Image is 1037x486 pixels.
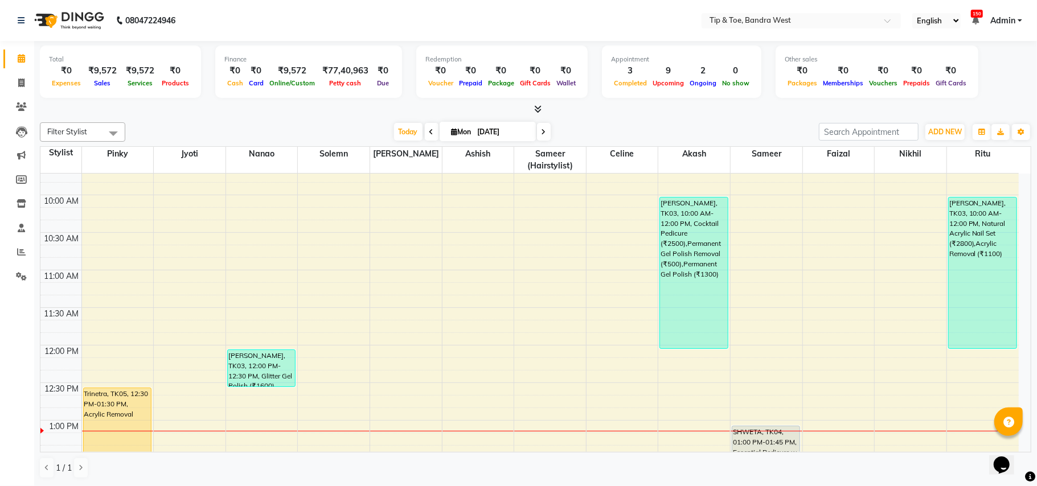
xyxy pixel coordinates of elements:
div: Total [49,55,192,64]
span: Sameer (hairstylist) [514,147,586,173]
div: ₹77,40,963 [318,64,373,77]
div: 10:00 AM [42,195,81,207]
iframe: chat widget [989,440,1026,475]
b: 08047224946 [125,5,175,36]
div: 10:30 AM [42,233,81,245]
input: 2025-09-01 [474,123,531,141]
span: Cash [224,79,246,87]
span: Ashish [442,147,514,161]
div: ₹0 [456,64,485,77]
span: Packages [785,79,820,87]
div: ₹0 [49,64,84,77]
span: Completed [611,79,650,87]
span: Today [394,123,423,141]
input: Search Appointment [819,123,919,141]
div: 11:00 AM [42,270,81,282]
span: No show [719,79,752,87]
span: Celine [587,147,658,161]
div: ₹9,572 [267,64,318,77]
span: Products [159,79,192,87]
span: Prepaid [456,79,485,87]
span: Prepaids [900,79,933,87]
span: Ongoing [687,79,719,87]
span: Admin [990,15,1015,27]
div: 12:30 PM [43,383,81,395]
div: ₹0 [517,64,554,77]
span: Sales [92,79,114,87]
button: ADD NEW [925,124,965,140]
span: Filter Stylist [47,127,87,136]
div: ₹0 [224,64,246,77]
span: Sameer [731,147,802,161]
span: Faizal [803,147,875,161]
div: [PERSON_NAME], TK03, 10:00 AM-12:00 PM, Cocktail Pedicure (₹2500),Permanent Gel Polish Removal (₹... [660,197,727,348]
div: SHWETA, TK04, 01:00 PM-01:45 PM, Essential Pedicure w Scrub [732,426,800,482]
span: Nikhil [875,147,946,161]
img: logo [29,5,107,36]
div: ₹0 [866,64,900,77]
div: ₹0 [485,64,517,77]
div: 2 [687,64,719,77]
span: ADD NEW [928,127,962,136]
div: [PERSON_NAME], TK03, 12:00 PM-12:30 PM, Glitter Gel Polish (₹1600) [228,350,295,386]
span: Petty cash [327,79,364,87]
span: Services [125,79,155,87]
div: Trinetra, TK05, 12:30 PM-01:30 PM, Acrylic Removal [84,388,151,463]
span: Upcoming [650,79,687,87]
span: Jyoti [154,147,226,161]
div: Stylist [40,147,81,159]
div: ₹0 [900,64,933,77]
div: ₹0 [425,64,456,77]
div: 3 [611,64,650,77]
a: 150 [972,15,979,26]
div: Finance [224,55,393,64]
span: Vouchers [866,79,900,87]
span: Akash [658,147,730,161]
span: Gift Cards [933,79,969,87]
div: ₹9,572 [84,64,121,77]
span: 150 [971,10,983,18]
div: ₹0 [820,64,866,77]
div: Redemption [425,55,579,64]
div: 12:00 PM [43,345,81,357]
span: Pinky [82,147,154,161]
span: Mon [449,127,474,136]
span: Card [246,79,267,87]
span: Wallet [554,79,579,87]
span: Due [374,79,392,87]
span: Gift Cards [517,79,554,87]
div: 0 [719,64,752,77]
div: ₹0 [373,64,393,77]
span: Memberships [820,79,866,87]
div: 1:00 PM [47,421,81,433]
div: ₹0 [159,64,192,77]
div: ₹9,572 [121,64,159,77]
div: ₹0 [554,64,579,77]
div: Appointment [611,55,752,64]
span: Voucher [425,79,456,87]
div: 11:30 AM [42,308,81,320]
span: Nanao [226,147,298,161]
span: Expenses [49,79,84,87]
div: 9 [650,64,687,77]
span: Ritu [947,147,1019,161]
div: ₹0 [785,64,820,77]
span: Solemn [298,147,370,161]
span: [PERSON_NAME] [370,147,442,161]
div: [PERSON_NAME], TK03, 10:00 AM-12:00 PM, Natural Acrylic Nail Set (₹2800),Acrylic Removal (₹1100) [949,197,1016,348]
div: ₹0 [933,64,969,77]
span: Online/Custom [267,79,318,87]
div: Other sales [785,55,969,64]
span: 1 / 1 [56,462,72,474]
div: ₹0 [246,64,267,77]
span: Package [485,79,517,87]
